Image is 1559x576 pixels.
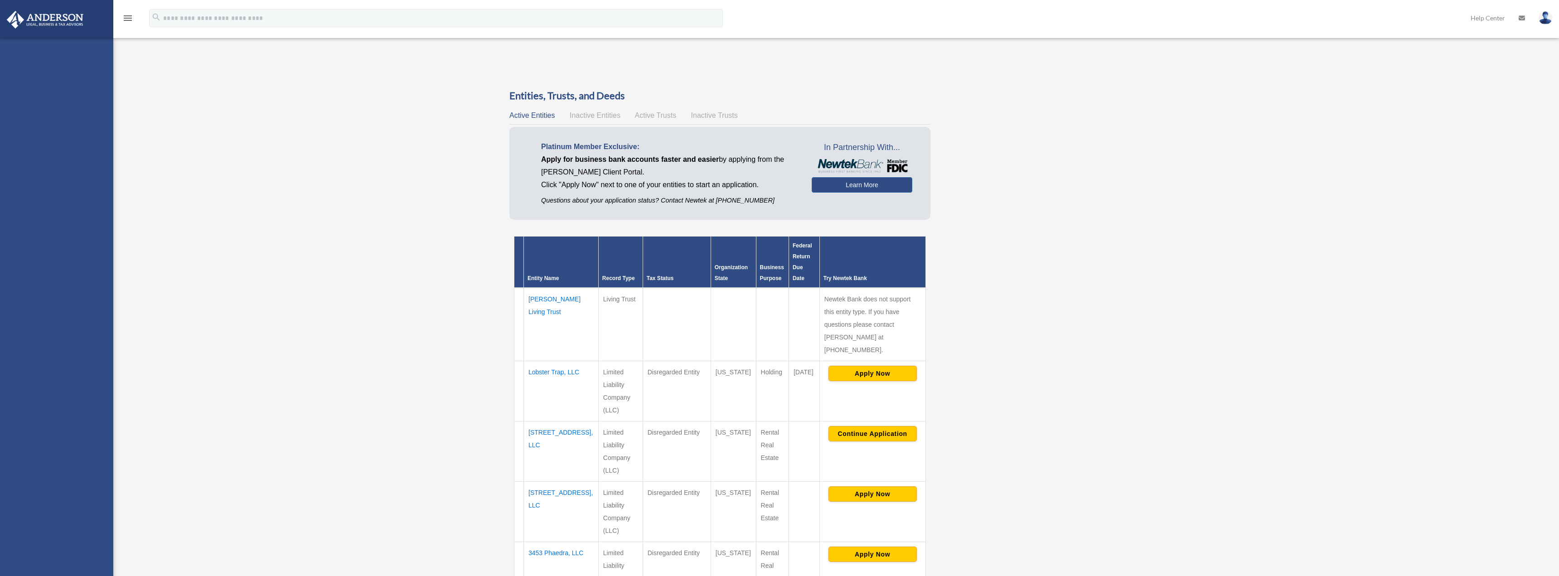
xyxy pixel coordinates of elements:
th: Entity Name [524,237,599,288]
th: Business Purpose [756,237,789,288]
span: In Partnership With... [812,140,912,155]
button: Continue Application [828,426,917,441]
td: Living Trust [598,288,643,361]
img: NewtekBankLogoSM.png [816,159,907,173]
p: Questions about your application status? Contact Newtek at [PHONE_NUMBER] [541,195,798,206]
td: Rental Real Estate [756,421,789,482]
td: [US_STATE] [711,361,756,421]
td: Limited Liability Company (LLC) [598,482,643,542]
p: by applying from the [PERSON_NAME] Client Portal. [541,153,798,179]
span: Active Trusts [635,111,677,119]
p: Click "Apply Now" next to one of your entities to start an application. [541,179,798,191]
th: Federal Return Due Date [789,237,819,288]
p: Platinum Member Exclusive: [541,140,798,153]
button: Apply Now [828,366,917,381]
td: Disregarded Entity [643,421,711,482]
span: Apply for business bank accounts faster and easier [541,155,719,163]
td: Disregarded Entity [643,482,711,542]
td: Newtek Bank does not support this entity type. If you have questions please contact [PERSON_NAME]... [819,288,925,361]
span: Inactive Entities [570,111,620,119]
h3: Entities, Trusts, and Deeds [509,89,930,103]
button: Apply Now [828,486,917,502]
td: Disregarded Entity [643,361,711,421]
td: [STREET_ADDRESS], LLC [524,482,599,542]
td: [DATE] [789,361,819,421]
span: Active Entities [509,111,555,119]
img: User Pic [1539,11,1552,24]
td: Limited Liability Company (LLC) [598,361,643,421]
span: Inactive Trusts [691,111,738,119]
th: Tax Status [643,237,711,288]
button: Apply Now [828,547,917,562]
div: Try Newtek Bank [823,273,922,284]
td: Rental Real Estate [756,482,789,542]
td: [US_STATE] [711,421,756,482]
img: Anderson Advisors Platinum Portal [4,11,86,29]
td: [US_STATE] [711,482,756,542]
th: Record Type [598,237,643,288]
td: Holding [756,361,789,421]
td: [STREET_ADDRESS], LLC [524,421,599,482]
i: menu [122,13,133,24]
a: menu [122,16,133,24]
td: Lobster Trap, LLC [524,361,599,421]
td: Limited Liability Company (LLC) [598,421,643,482]
i: search [151,12,161,22]
th: Organization State [711,237,756,288]
td: [PERSON_NAME] Living Trust [524,288,599,361]
a: Learn More [812,177,912,193]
